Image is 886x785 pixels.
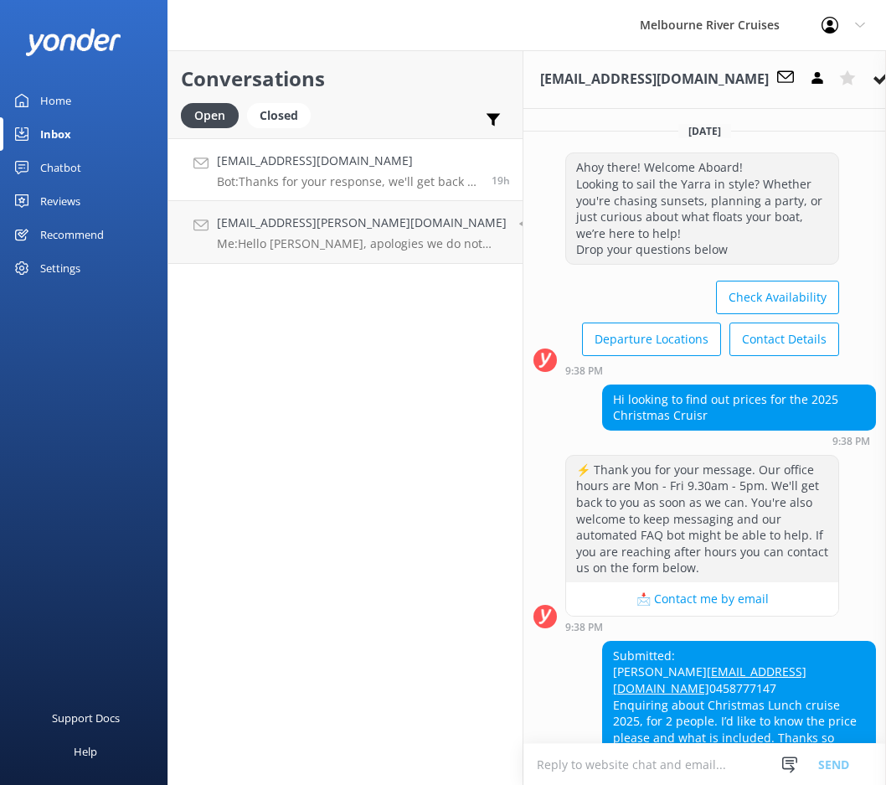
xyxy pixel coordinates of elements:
span: [DATE] [678,124,731,138]
a: [EMAIL_ADDRESS][DOMAIN_NAME]Bot:Thanks for your response, we'll get back to you as soon as we can... [168,138,523,201]
div: Aug 21 2025 09:38pm (UTC +10:00) Australia/Sydney [565,364,839,376]
a: Closed [247,106,319,124]
span: Aug 21 2025 09:41pm (UTC +10:00) Australia/Sydney [492,173,510,188]
div: Reviews [40,184,80,218]
h4: [EMAIL_ADDRESS][DOMAIN_NAME] [217,152,479,170]
div: Inbox [40,117,71,151]
div: Ahoy there! Welcome Aboard! Looking to sail the Yarra in style? Whether you're chasing sunsets, p... [566,153,838,264]
div: Recommend [40,218,104,251]
strong: 9:38 PM [565,622,603,633]
div: Open [181,103,239,128]
div: Aug 21 2025 09:38pm (UTC +10:00) Australia/Sydney [602,435,876,447]
div: Hi looking to find out prices for the 2025 Christmas Cruisr [603,385,875,430]
div: Closed [247,103,311,128]
strong: 9:38 PM [832,436,870,447]
button: Check Availability [716,281,839,314]
strong: 9:38 PM [565,366,603,376]
a: [EMAIL_ADDRESS][PERSON_NAME][DOMAIN_NAME]Me:Hello [PERSON_NAME], apologies we do not have the din... [168,201,523,264]
button: 📩 Contact me by email [566,582,838,616]
h2: Conversations [181,63,510,95]
img: yonder-white-logo.png [25,28,121,56]
div: Settings [40,251,80,285]
div: Submitted: [PERSON_NAME] 0458777147 Enquiring about Christmas Lunch cruise 2025, for 2 people. I’... [603,642,875,768]
h4: [EMAIL_ADDRESS][PERSON_NAME][DOMAIN_NAME] [217,214,507,232]
p: Bot: Thanks for your response, we'll get back to you as soon as we can during opening hours. [217,174,479,189]
div: Support Docs [52,701,120,735]
button: Contact Details [729,323,839,356]
div: Home [40,84,71,117]
h3: [EMAIL_ADDRESS][DOMAIN_NAME] [540,69,769,90]
div: Aug 21 2025 09:38pm (UTC +10:00) Australia/Sydney [565,621,839,633]
div: Help [74,735,97,768]
div: ⚡ Thank you for your message. Our office hours are Mon - Fri 9.30am - 5pm. We'll get back to you ... [566,456,838,582]
p: Me: Hello [PERSON_NAME], apologies we do not have the dinner cruise operating tonight. We still h... [217,236,507,251]
a: [EMAIL_ADDRESS][DOMAIN_NAME] [613,664,806,696]
button: Departure Locations [582,323,721,356]
a: Open [181,106,247,124]
div: Chatbot [40,151,81,184]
